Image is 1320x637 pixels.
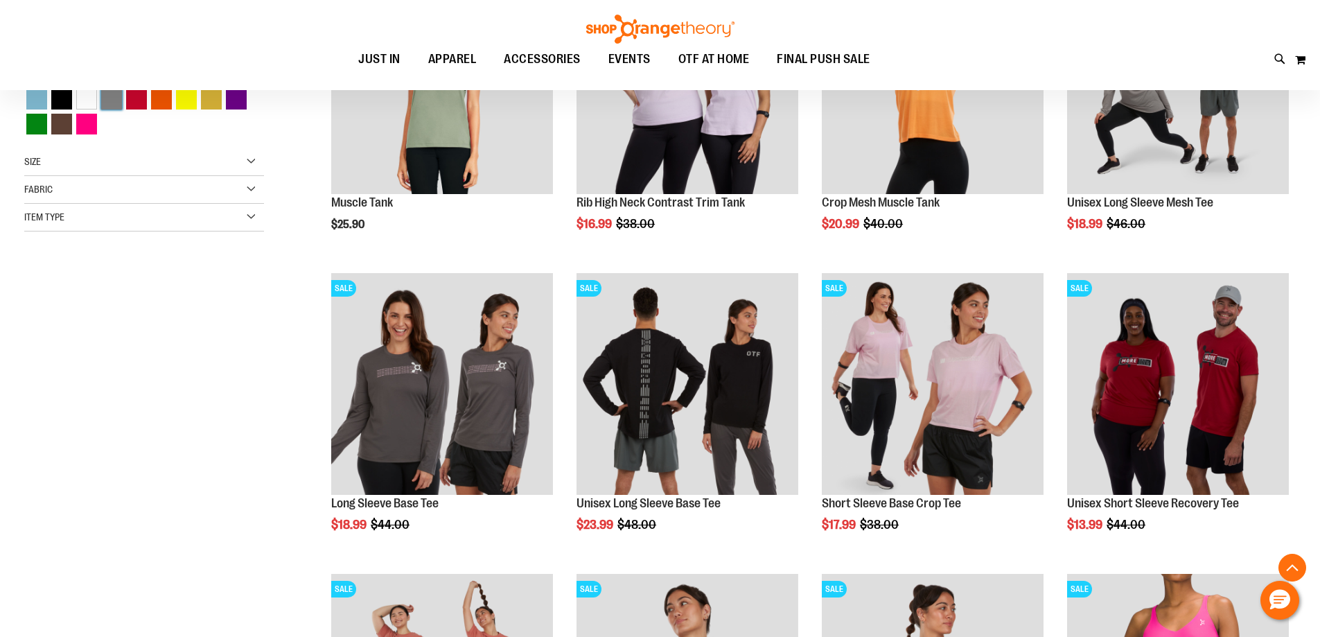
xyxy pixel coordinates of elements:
[358,44,401,75] span: JUST IN
[815,266,1050,567] div: product
[822,217,861,231] span: $20.99
[577,518,615,532] span: $23.99
[1107,217,1147,231] span: $46.00
[577,195,745,209] a: Rib High Neck Contrast Trim Tank
[331,518,369,532] span: $18.99
[1067,273,1289,497] a: Product image for Unisex SS Recovery TeeSALE
[99,87,124,112] a: Grey
[24,156,41,167] span: Size
[414,44,491,75] a: APPAREL
[371,518,412,532] span: $44.00
[577,273,798,497] a: Product image for Unisex Long Sleeve Base TeeSALE
[1060,266,1296,567] div: product
[1067,581,1092,597] span: SALE
[1067,195,1213,209] a: Unisex Long Sleeve Mesh Tee
[24,112,49,137] a: Green
[49,112,74,137] a: Brown
[678,44,750,75] span: OTF AT HOME
[1067,217,1105,231] span: $18.99
[617,518,658,532] span: $48.00
[822,195,940,209] a: Crop Mesh Muscle Tank
[331,273,553,495] img: Product image for Long Sleeve Base Tee
[24,87,49,112] a: Blue
[822,273,1044,497] a: Product image for Short Sleeve Base Crop TeeSALE
[822,280,847,297] span: SALE
[577,581,601,597] span: SALE
[1067,496,1239,510] a: Unisex Short Sleeve Recovery Tee
[331,280,356,297] span: SALE
[74,87,99,112] a: White
[1107,518,1147,532] span: $44.00
[570,266,805,567] div: product
[1067,280,1092,297] span: SALE
[616,217,657,231] span: $38.00
[428,44,477,75] span: APPAREL
[577,273,798,495] img: Product image for Unisex Long Sleeve Base Tee
[860,518,901,532] span: $38.00
[665,44,764,76] a: OTF AT HOME
[595,44,665,76] a: EVENTS
[331,581,356,597] span: SALE
[1278,554,1306,582] button: Back To Top
[822,581,847,597] span: SALE
[24,184,53,195] span: Fabric
[1067,273,1289,495] img: Product image for Unisex SS Recovery Tee
[822,273,1044,495] img: Product image for Short Sleeve Base Crop Tee
[344,44,414,76] a: JUST IN
[199,87,224,112] a: Gold
[584,15,737,44] img: Shop Orangetheory
[490,44,595,76] a: ACCESSORIES
[49,87,74,112] a: Black
[577,217,614,231] span: $16.99
[1067,518,1105,532] span: $13.99
[577,280,601,297] span: SALE
[822,518,858,532] span: $17.99
[331,195,393,209] a: Muscle Tank
[763,44,884,76] a: FINAL PUSH SALE
[174,87,199,112] a: Yellow
[608,44,651,75] span: EVENTS
[504,44,581,75] span: ACCESSORIES
[124,87,149,112] a: Red
[331,496,439,510] a: Long Sleeve Base Tee
[863,217,905,231] span: $40.00
[777,44,870,75] span: FINAL PUSH SALE
[331,218,367,231] span: $25.90
[74,112,99,137] a: Pink
[577,496,721,510] a: Unisex Long Sleeve Base Tee
[331,273,553,497] a: Product image for Long Sleeve Base TeeSALE
[324,266,560,567] div: product
[149,87,174,112] a: Orange
[1260,581,1299,620] button: Hello, have a question? Let’s chat.
[24,211,64,222] span: Item Type
[822,496,961,510] a: Short Sleeve Base Crop Tee
[224,87,249,112] a: Purple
